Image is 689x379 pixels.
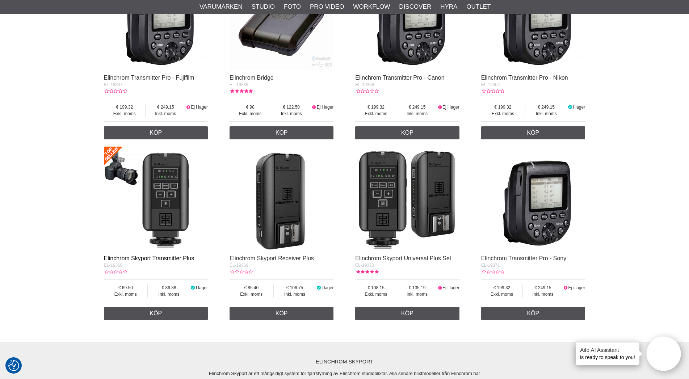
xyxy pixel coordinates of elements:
a: Köp [355,307,459,320]
i: I lager [316,285,322,290]
i: Ej i lager [563,285,568,290]
img: Elinchrom Skyport Receiver Plus [230,147,334,251]
span: Inkl. moms [271,110,311,117]
span: EL-19370 [355,263,374,268]
span: 122.50 [271,104,311,110]
a: Köp [355,126,459,139]
span: I lager [196,285,208,290]
a: Elinchrom Skyport Universal Plus Set [355,255,451,261]
span: Ej i lager [568,285,585,290]
div: Kundbetyg: 0 [355,88,378,94]
span: Exkl. moms [481,291,523,298]
a: Studio [252,2,275,12]
span: I lager [322,285,333,290]
div: Kundbetyg: 0 [104,88,127,94]
a: Hyra [440,2,457,12]
div: Kundbetyg: 0 [230,269,253,275]
a: Workflow [353,2,390,12]
span: Exkl. moms [230,291,273,298]
a: Elinchrom Transmitter Pro - Fujifilm [104,75,194,81]
a: Elinchrom Bridge [230,75,274,81]
span: Inkl. moms [274,291,316,298]
span: 69.50 [104,285,148,291]
span: 108.15 [355,285,397,291]
span: 249.15 [146,104,186,110]
span: 199.32 [355,104,397,110]
i: I lager [567,105,573,110]
div: Kundbetyg: 5.00 [355,269,378,275]
span: Inkl. moms [148,291,190,298]
div: Kundbetyg: 5.00 [230,88,253,94]
a: Köp [104,307,208,320]
span: Inkl. moms [146,110,186,117]
span: 249.15 [397,104,437,110]
span: 85.40 [230,285,273,291]
span: Ej i lager [442,285,459,290]
span: 249.15 [523,285,563,291]
span: EL-19337 [104,82,123,87]
span: Ej i lager [317,105,334,110]
i: Ej i lager [311,105,317,110]
a: Köp [104,126,208,139]
a: Discover [399,2,431,12]
img: Elinchrom Skyport Universal Plus Set [355,147,459,251]
a: Elinchrom Transmitter Pro - Sony [481,255,567,261]
a: Outlet [466,2,491,12]
span: I lager [573,105,585,110]
span: 135.19 [397,285,437,291]
span: EL-19371 [481,263,500,268]
span: EL-19369 [230,263,248,268]
span: Exkl. moms [230,110,271,117]
span: 106.75 [274,285,316,291]
span: 199.32 [481,285,523,291]
div: Kundbetyg: 0 [481,88,504,94]
a: Köp [230,126,334,139]
i: Ej i lager [437,105,442,110]
span: Inkl. moms [525,110,567,117]
div: Kundbetyg: 0 [104,269,127,275]
div: is ready to speak to you! [576,342,639,365]
a: Köp [481,126,585,139]
div: Kundbetyg: 0 [481,269,504,275]
span: 199.32 [481,104,525,110]
img: Revisit consent button [8,360,19,371]
span: 98 [230,104,271,110]
a: Pro Video [310,2,344,12]
a: Elinchrom Transmitter Pro - Nikon [481,75,568,81]
span: Inkl. moms [397,110,437,117]
a: Varumärken [199,2,243,12]
span: 249.15 [525,104,567,110]
i: I lager [190,285,196,290]
a: Foto [284,2,301,12]
span: EL-19338 [230,82,248,87]
i: Ej i lager [437,285,442,290]
a: Köp [481,307,585,320]
span: 199.32 [104,104,146,110]
span: EL-19366 [355,82,374,87]
span: Ej i lager [442,105,459,110]
span: EL-19367 [481,82,500,87]
span: Exkl. moms [104,291,148,298]
h4: ELINCHROM SKYPORT [206,358,484,365]
span: Exkl. moms [355,291,397,298]
i: Ej i lager [186,105,191,110]
span: Inkl. moms [523,291,563,298]
img: Elinchrom Skyport Transmitter Plus [104,147,208,251]
a: Elinchrom Transmitter Pro - Canon [355,75,444,81]
span: Inkl. moms [397,291,437,298]
span: EL-19368 [104,263,123,268]
a: Elinchrom Skyport Transmitter Plus [104,255,194,261]
a: Köp [230,307,334,320]
span: Exkl. moms [104,110,146,117]
span: Exkl. moms [355,110,397,117]
span: Exkl. moms [481,110,525,117]
a: Elinchrom Skyport Receiver Plus [230,255,314,261]
img: Elinchrom Transmitter Pro - Sony [481,147,585,251]
h4: Aifo AI Assistant [580,346,635,354]
button: Samtyckesinställningar [8,359,19,372]
span: Ej i lager [191,105,208,110]
span: 86.88 [148,285,190,291]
